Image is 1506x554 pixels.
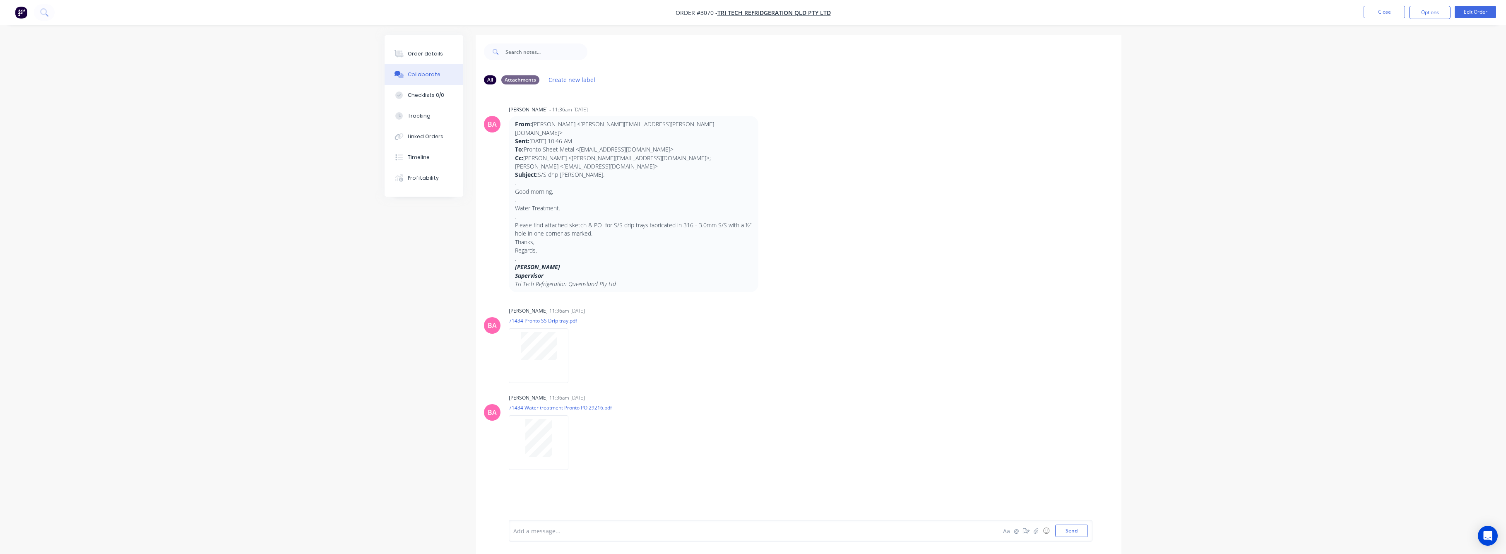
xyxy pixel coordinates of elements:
div: Order details [408,50,443,58]
p: Please find attached sketch & PO for S/S drip trays fabricated in 316 - 3.0mm S/S with a ½” hole ... [515,221,752,238]
strong: Supervisor [515,272,544,279]
strong: Cc: [515,154,523,162]
div: BA [488,320,497,330]
div: All [484,75,496,84]
p: . [515,213,752,221]
button: Order details [385,43,463,64]
strong: Sent: [515,137,529,145]
a: Tri Tech Refridgeration QLD Pty Ltd [717,9,831,17]
div: 11:36am [DATE] [549,394,585,402]
button: Close [1364,6,1405,18]
p: Regards, [515,246,752,255]
p: 71434 Pronto SS Drip tray.pdf [509,317,577,324]
p: [PERSON_NAME] <[PERSON_NAME][EMAIL_ADDRESS][PERSON_NAME][DOMAIN_NAME]> [DATE] 10:46 AM Pronto She... [515,120,752,179]
div: BA [488,119,497,129]
div: Open Intercom Messenger [1478,526,1498,546]
p: . [515,196,752,204]
button: Tracking [385,106,463,126]
button: Send [1055,525,1088,537]
button: Edit Order [1455,6,1496,18]
p: Thanks, [515,238,752,246]
div: [PERSON_NAME] [509,394,548,402]
button: Profitability [385,168,463,188]
button: Options [1409,6,1451,19]
p: Good morning, [515,188,752,196]
div: 11:36am [DATE] [549,307,585,315]
button: Checklists 0/0 [385,85,463,106]
p: 71434 Water treatment Pronto PO 29216.pdf [509,404,612,411]
button: Create new label [544,74,600,85]
button: Collaborate [385,64,463,85]
button: Timeline [385,147,463,168]
button: Linked Orders [385,126,463,147]
div: Linked Orders [408,133,443,140]
div: Collaborate [408,71,440,78]
div: Attachments [501,75,539,84]
div: [PERSON_NAME] [509,106,548,113]
strong: Subject: [515,171,538,178]
span: Order #3070 - [676,9,717,17]
input: Search notes... [505,43,587,60]
button: @ [1011,526,1021,536]
strong: To: [515,145,524,153]
div: Timeline [408,154,430,161]
em: Tri Tech Refrigeration Queensland Pty Ltd [515,280,616,288]
div: Tracking [408,112,431,120]
div: BA [488,407,497,417]
p: Water Treatment. [515,204,752,212]
div: [PERSON_NAME] [509,307,548,315]
strong: [PERSON_NAME] [515,263,560,271]
p: . [515,179,752,187]
p: . [515,255,752,263]
button: Aa [1001,526,1011,536]
strong: From: [515,120,532,128]
div: Profitability [408,174,439,182]
div: - 11:36am [DATE] [549,106,588,113]
button: ☺ [1041,526,1051,536]
div: Checklists 0/0 [408,92,444,99]
img: Factory [15,6,27,19]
